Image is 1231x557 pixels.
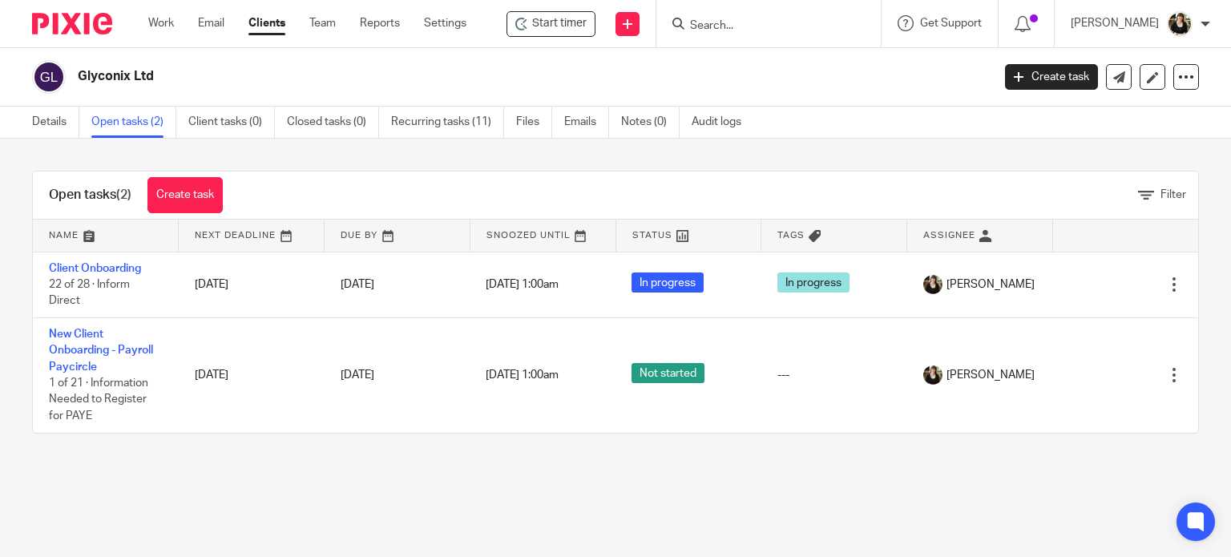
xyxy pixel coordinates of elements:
a: Work [148,15,174,31]
a: Reports [360,15,400,31]
span: Start timer [532,15,587,32]
img: Helen%20Campbell.jpeg [923,365,942,385]
p: [PERSON_NAME] [1071,15,1159,31]
a: Closed tasks (0) [287,107,379,138]
a: Clients [248,15,285,31]
span: Snoozed Until [486,231,571,240]
span: [PERSON_NAME] [946,367,1035,383]
span: In progress [777,272,850,293]
a: Details [32,107,79,138]
div: Glyconix Ltd [507,11,595,37]
span: Tags [777,231,805,240]
a: Team [309,15,336,31]
h2: Glyconix Ltd [78,68,801,85]
span: Filter [1160,189,1186,200]
a: Create task [147,177,223,213]
span: [PERSON_NAME] [946,276,1035,293]
span: Not started [632,363,704,383]
a: Emails [564,107,609,138]
a: Audit logs [692,107,753,138]
td: [DATE] [179,317,325,432]
div: --- [777,367,891,383]
a: Create task [1005,64,1098,90]
span: [DATE] [341,369,374,381]
span: 22 of 28 · Inform Direct [49,279,130,307]
a: Notes (0) [621,107,680,138]
a: Client Onboarding [49,263,141,274]
a: Settings [424,15,466,31]
img: Helen%20Campbell.jpeg [1167,11,1193,37]
h1: Open tasks [49,187,131,204]
a: Email [198,15,224,31]
span: In progress [632,272,704,293]
span: (2) [116,188,131,201]
span: [DATE] 1:00am [486,369,559,381]
a: Recurring tasks (11) [391,107,504,138]
img: svg%3E [32,60,66,94]
a: Files [516,107,552,138]
span: Status [632,231,672,240]
a: New Client Onboarding - Payroll Paycircle [49,329,153,373]
span: [DATE] 1:00am [486,279,559,290]
span: Get Support [920,18,982,29]
img: Pixie [32,13,112,34]
a: Open tasks (2) [91,107,176,138]
span: 1 of 21 · Information Needed to Register for PAYE [49,377,148,422]
input: Search [688,19,833,34]
span: [DATE] [341,279,374,290]
a: Client tasks (0) [188,107,275,138]
img: Helen%20Campbell.jpeg [923,275,942,294]
td: [DATE] [179,252,325,317]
